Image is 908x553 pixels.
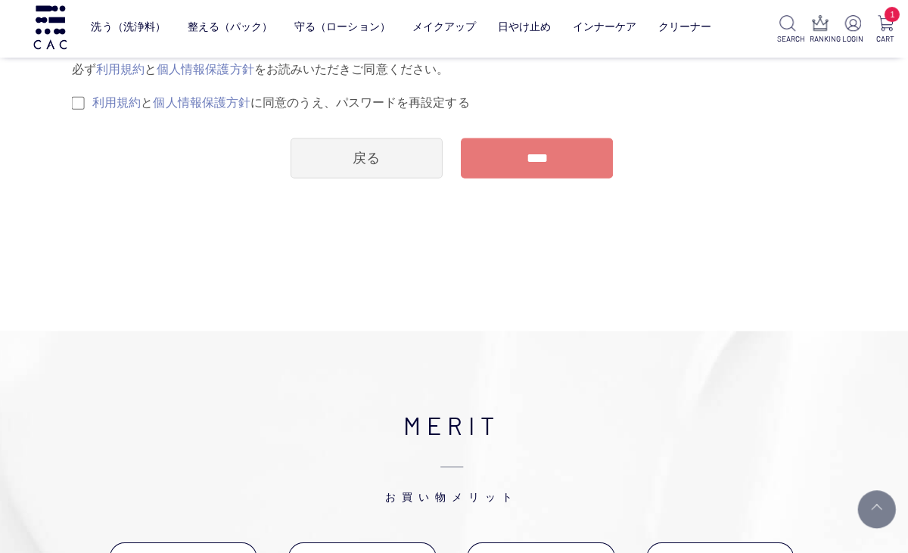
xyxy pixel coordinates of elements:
[778,36,798,48] p: SEARCH
[415,12,478,48] a: メイクアップ
[36,8,73,51] img: logo
[875,36,896,48] p: CART
[113,445,794,505] span: お買い物メリット
[76,66,451,79] span: 必ず と をお読みいただきご同意ください。
[294,141,445,181] a: 戻る
[843,18,863,48] a: LOGIN
[96,99,471,112] label: と に同意のうえ、パスワードを再設定する
[843,36,863,48] p: LOGIN
[95,12,169,48] a: 洗う（洗浄料）
[96,99,145,112] a: 利用規約
[660,12,713,48] a: クリーナー
[297,12,393,48] a: 守る（ローション）
[191,12,275,48] a: 整える（パック）
[885,10,900,25] span: 1
[810,36,831,48] p: RANKING
[810,18,831,48] a: RANKING
[875,18,896,48] a: 1 CART
[778,18,798,48] a: SEARCH
[157,99,253,112] a: 個人情報保護方針
[499,12,552,48] a: 日やけ止め
[113,409,794,505] h2: MERIT
[574,12,638,48] a: インナーケア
